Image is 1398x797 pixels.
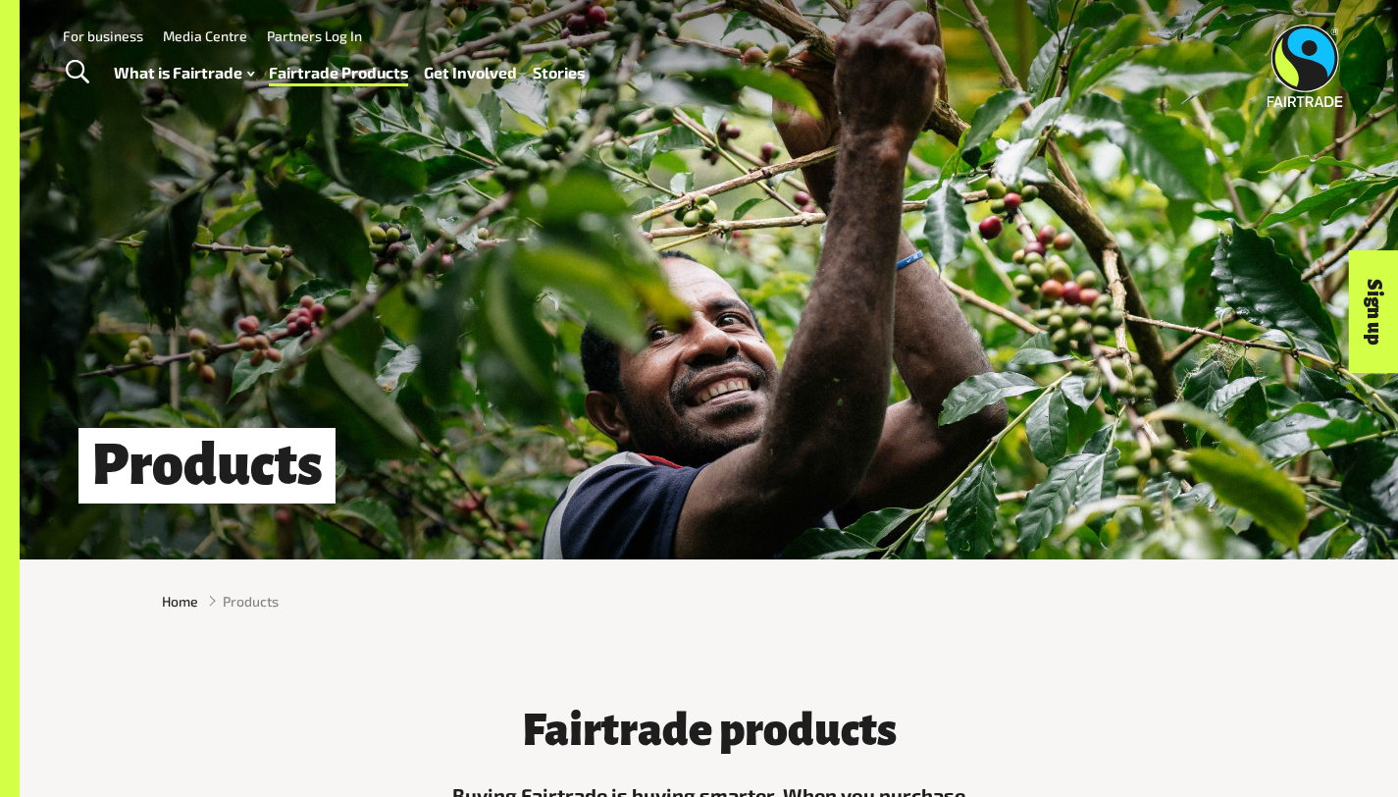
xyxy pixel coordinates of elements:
a: Get Involved [424,59,517,87]
a: Fairtrade Products [269,59,408,87]
a: Toggle Search [53,48,101,97]
a: For business [63,27,143,44]
h1: Products [78,428,336,504]
h3: Fairtrade products [441,707,977,756]
img: Fairtrade Australia New Zealand logo [1268,25,1343,107]
a: What is Fairtrade [114,59,254,87]
a: Home [162,591,198,611]
a: Media Centre [163,27,247,44]
span: Products [223,591,279,611]
a: Stories [533,59,585,87]
a: Partners Log In [267,27,362,44]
